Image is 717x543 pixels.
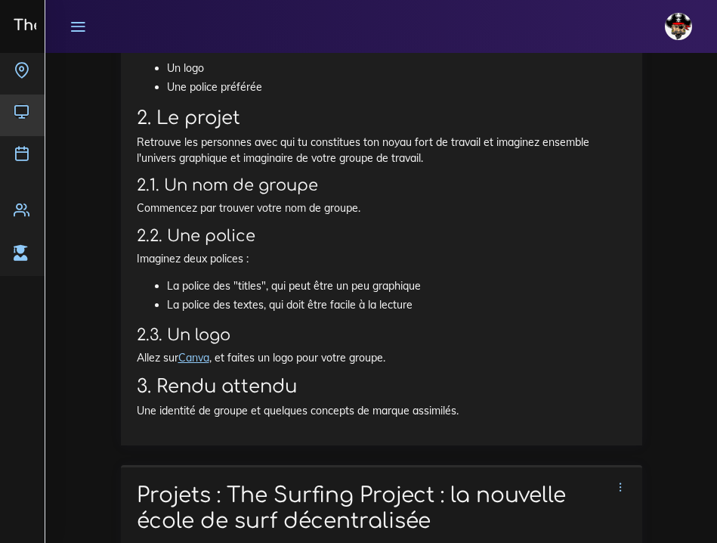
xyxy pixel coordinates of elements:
[137,200,626,216] p: Commencez par trouver votre nom de groupe.
[178,351,209,365] a: Canva
[137,483,626,534] h1: Projets : The Surfing Project : la nouvelle école de surf décentralisée
[665,13,692,40] img: avatar
[9,17,169,34] h3: The Hacking Project
[167,277,626,296] li: La police des "titles", qui peut être un peu graphique
[137,107,626,129] h2: 2. Le projet
[167,78,626,97] li: Une police préférée
[137,326,626,345] h3: 2.3. Un logo
[137,251,626,266] p: Imaginez deux polices :
[167,59,626,78] li: Un logo
[137,403,626,418] p: Une identité de groupe et quelques concepts de marque assimilés.
[137,176,626,195] h3: 2.1. Un nom de groupe
[167,296,626,315] li: La police des textes, qui doit être facile à la lecture
[137,227,626,246] h3: 2.2. Une police
[137,135,626,166] p: Retrouve les personnes avec qui tu constitues ton noyau fort de travail et imaginez ensemble l'un...
[137,376,626,398] h2: 3. Rendu attendu
[137,350,626,365] p: Allez sur , et faites un logo pour votre groupe.
[658,5,703,48] a: avatar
